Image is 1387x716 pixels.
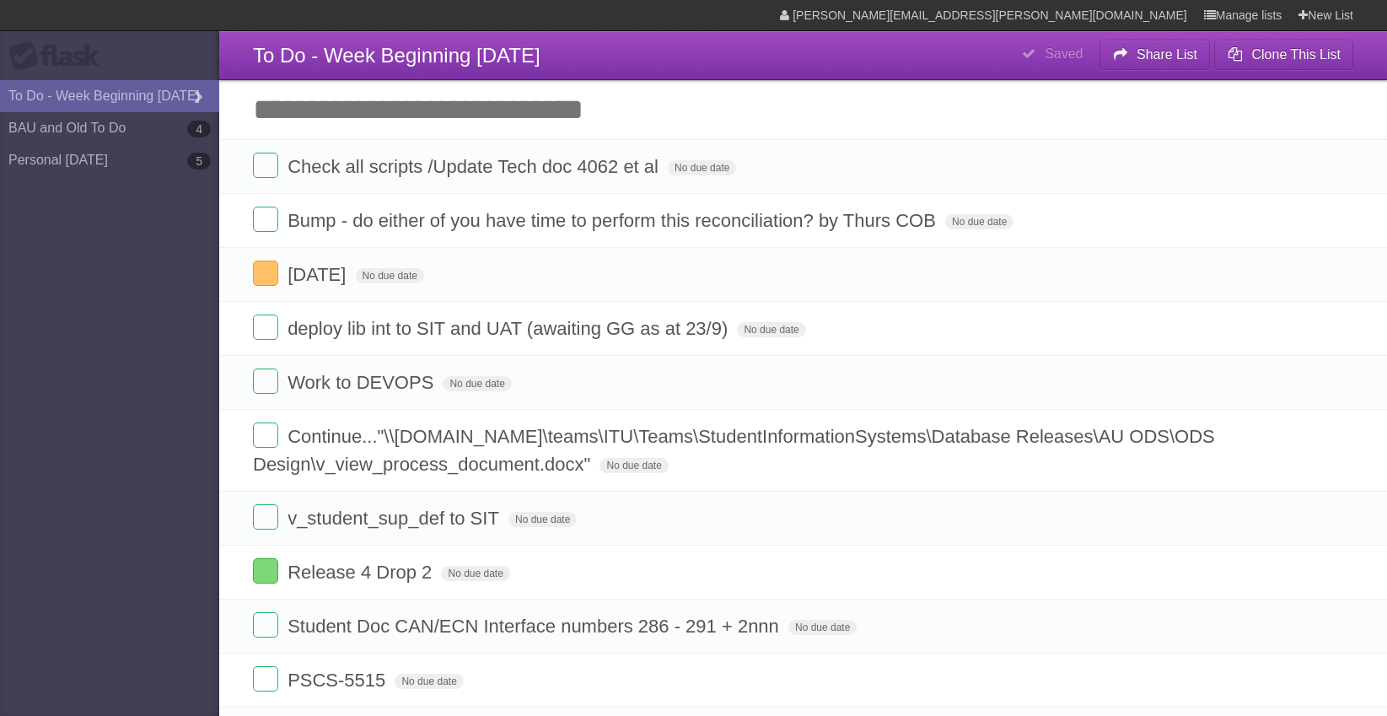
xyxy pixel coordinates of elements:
span: Release 4 Drop 2 [288,562,436,583]
span: [DATE] [288,264,350,285]
span: Continue..."\\[DOMAIN_NAME]\teams\ITU\Teams\StudentInformationSystems\Database Releases\AU ODS\OD... [253,426,1215,475]
label: Done [253,261,278,286]
span: No due date [945,214,1013,229]
b: Saved [1045,46,1083,61]
span: No due date [599,458,668,473]
span: Student Doc CAN/ECN Interface numbers 286 - 291 + 2nnn [288,616,783,637]
span: deploy lib int to SIT and UAT (awaiting GG as at 23/9) [288,318,732,339]
span: v_student_sup_def to SIT [288,508,503,529]
span: No due date [441,566,509,581]
span: No due date [737,322,805,337]
label: Done [253,612,278,638]
label: Done [253,207,278,232]
label: Done [253,153,278,178]
span: Bump - do either of you have time to perform this reconciliation? by Thurs COB [288,210,940,231]
b: Clone This List [1251,47,1341,62]
span: No due date [508,512,577,527]
span: PSCS-5515 [288,670,390,691]
span: No due date [443,376,511,391]
b: 4 [187,121,211,137]
span: No due date [395,674,463,689]
div: Flask [8,41,110,72]
span: No due date [668,160,736,175]
label: Done [253,315,278,340]
button: Clone This List [1214,40,1353,70]
b: 5 [187,153,211,170]
span: Work to DEVOPS [288,372,438,393]
label: Done [253,558,278,584]
label: Done [253,666,278,692]
label: Done [253,423,278,448]
button: Share List [1099,40,1211,70]
label: Done [253,369,278,394]
label: Done [253,504,278,530]
span: No due date [788,620,857,635]
span: To Do - Week Beginning [DATE] [253,44,540,67]
span: No due date [356,268,424,283]
span: Check all scripts /Update Tech doc 4062 et al [288,156,663,177]
b: Share List [1137,47,1197,62]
